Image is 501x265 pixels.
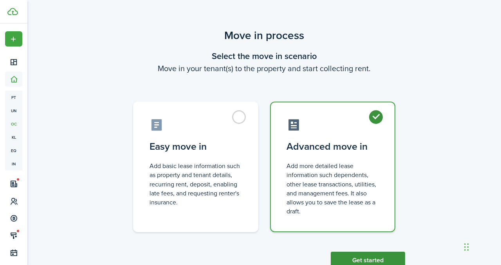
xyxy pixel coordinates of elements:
[5,157,22,170] a: in
[123,50,405,63] wizard-step-header-title: Select the move in scenario
[7,8,18,15] img: TenantCloud
[464,235,469,259] div: Drag
[5,117,22,131] a: oc
[150,161,242,207] control-radio-card-description: Add basic lease information such as property and tenant details, recurring rent, deposit, enablin...
[287,140,379,154] control-radio-card-title: Advanced move in
[123,27,405,44] scenario-title: Move in process
[150,140,242,154] control-radio-card-title: Easy move in
[5,104,22,117] a: un
[5,131,22,144] a: kl
[5,31,22,47] button: Open menu
[5,91,22,104] a: pt
[123,63,405,74] wizard-step-header-description: Move in your tenant(s) to the property and start collecting rent.
[462,227,501,265] iframe: Chat Widget
[287,161,379,216] control-radio-card-description: Add more detailed lease information such dependents, other lease transactions, utilities, and man...
[5,144,22,157] a: eq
